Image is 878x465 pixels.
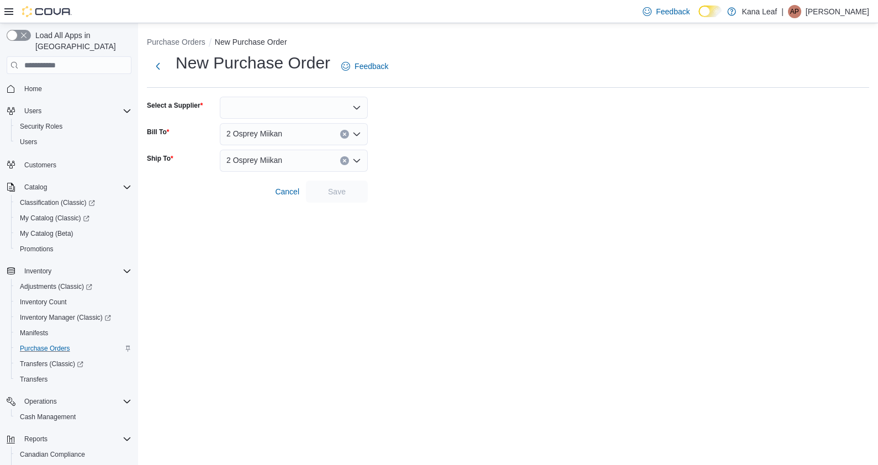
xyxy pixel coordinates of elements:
div: Avery Pitawanakwat [788,5,801,18]
p: [PERSON_NAME] [806,5,869,18]
span: Customers [24,161,56,170]
a: My Catalog (Classic) [15,212,94,225]
button: Open list of options [352,156,361,165]
span: Classification (Classic) [20,198,95,207]
a: Security Roles [15,120,67,133]
span: Adjustments (Classic) [15,280,131,293]
span: Operations [20,395,131,408]
button: Customers [2,156,136,172]
span: Save [328,186,346,197]
span: Security Roles [20,122,62,131]
span: Canadian Compliance [15,448,131,461]
p: Kana Leaf [742,5,777,18]
p: | [781,5,784,18]
span: Adjustments (Classic) [20,282,92,291]
span: Load All Apps in [GEOGRAPHIC_DATA] [31,30,131,52]
button: Purchase Orders [147,38,205,46]
span: Users [20,138,37,146]
span: Feedback [355,61,388,72]
span: Customers [20,157,131,171]
a: My Catalog (Classic) [11,210,136,226]
a: Feedback [638,1,694,23]
span: Promotions [15,242,131,256]
span: Users [20,104,131,118]
button: Open list of options [352,103,361,112]
a: Purchase Orders [15,342,75,355]
a: Transfers (Classic) [11,356,136,372]
button: Users [20,104,46,118]
a: Inventory Manager (Classic) [11,310,136,325]
span: Users [24,107,41,115]
a: Inventory Manager (Classic) [15,311,115,324]
span: Cash Management [20,413,76,421]
span: Catalog [20,181,131,194]
button: Next [147,55,169,77]
button: Users [2,103,136,119]
button: New Purchase Order [215,38,287,46]
span: Feedback [656,6,690,17]
button: Catalog [20,181,51,194]
span: Inventory Count [15,295,131,309]
span: My Catalog (Beta) [20,229,73,238]
span: Users [15,135,131,149]
span: Security Roles [15,120,131,133]
span: My Catalog (Beta) [15,227,131,240]
a: Canadian Compliance [15,448,89,461]
span: Purchase Orders [15,342,131,355]
a: My Catalog (Beta) [15,227,78,240]
span: Canadian Compliance [20,450,85,459]
span: Cash Management [15,410,131,424]
span: Catalog [24,183,47,192]
span: Inventory [24,267,51,276]
button: Operations [2,394,136,409]
button: Reports [2,431,136,447]
span: Manifests [15,326,131,340]
a: Inventory Count [15,295,71,309]
span: My Catalog (Classic) [20,214,89,223]
label: Bill To [147,128,169,136]
span: Transfers [20,375,47,384]
button: Cash Management [11,409,136,425]
button: Reports [20,432,52,446]
span: Promotions [20,245,54,253]
a: Transfers [15,373,52,386]
button: My Catalog (Beta) [11,226,136,241]
span: My Catalog (Classic) [15,212,131,225]
a: Manifests [15,326,52,340]
label: Ship To [147,154,173,163]
nav: An example of EuiBreadcrumbs [147,36,869,50]
a: Adjustments (Classic) [15,280,97,293]
span: Classification (Classic) [15,196,131,209]
a: Classification (Classic) [15,196,99,209]
a: Feedback [337,55,393,77]
button: Inventory [2,263,136,279]
button: Transfers [11,372,136,387]
a: Adjustments (Classic) [11,279,136,294]
button: Manifests [11,325,136,341]
span: Cancel [275,186,299,197]
button: Inventory Count [11,294,136,310]
span: Inventory Manager (Classic) [15,311,131,324]
span: Home [20,82,131,96]
button: Home [2,81,136,97]
a: Promotions [15,242,58,256]
span: Inventory Manager (Classic) [20,313,111,322]
h1: New Purchase Order [176,52,330,74]
span: Purchase Orders [20,344,70,353]
span: AP [790,5,799,18]
button: Cancel [271,181,304,203]
button: Inventory [20,265,56,278]
span: 2 Osprey Miikan [226,127,282,140]
button: Open list of options [352,130,361,139]
a: Transfers (Classic) [15,357,88,371]
span: Manifests [20,329,48,337]
a: Classification (Classic) [11,195,136,210]
span: Reports [24,435,47,443]
a: Cash Management [15,410,80,424]
span: Operations [24,397,57,406]
button: Canadian Compliance [11,447,136,462]
span: Transfers (Classic) [20,360,83,368]
button: Purchase Orders [11,341,136,356]
span: Transfers (Classic) [15,357,131,371]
